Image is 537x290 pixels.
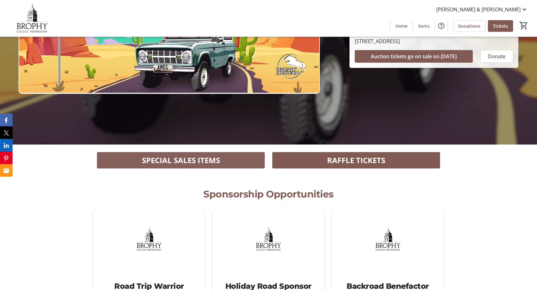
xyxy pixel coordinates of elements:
button: Auction tickets go on sale on [DATE] [355,50,473,63]
span: Auction tickets go on sale on [DATE] [371,53,457,60]
span: Items [418,23,430,29]
span: Sponsorship Opportunities [203,188,334,200]
span: Donate [488,53,506,60]
button: Cart [518,20,529,31]
img: Brophy College Preparatory 's Logo [4,3,60,34]
img: Holiday Road Sponsor [212,208,324,270]
button: RAFFLE TICKETS [272,152,440,168]
button: Help [435,20,448,32]
a: Tickets [488,20,513,32]
a: Donations [453,20,485,32]
span: Home [395,23,408,29]
span: Tickets [493,23,508,29]
span: SPECIAL SALES ITEMS [142,155,220,166]
a: Home [390,20,413,32]
button: SPECIAL SALES ITEMS [97,152,265,168]
span: RAFFLE TICKETS [327,155,385,166]
a: Items [413,20,435,32]
div: [STREET_ADDRESS] [355,37,444,45]
button: [PERSON_NAME] & [PERSON_NAME] [431,4,533,14]
img: Road Trip Warrior Sponsor [93,208,205,270]
button: Donate [480,50,513,63]
img: Backroad Benefactor Sponsor [332,208,444,270]
span: Donations [458,23,480,29]
span: [PERSON_NAME] & [PERSON_NAME] [436,6,521,13]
